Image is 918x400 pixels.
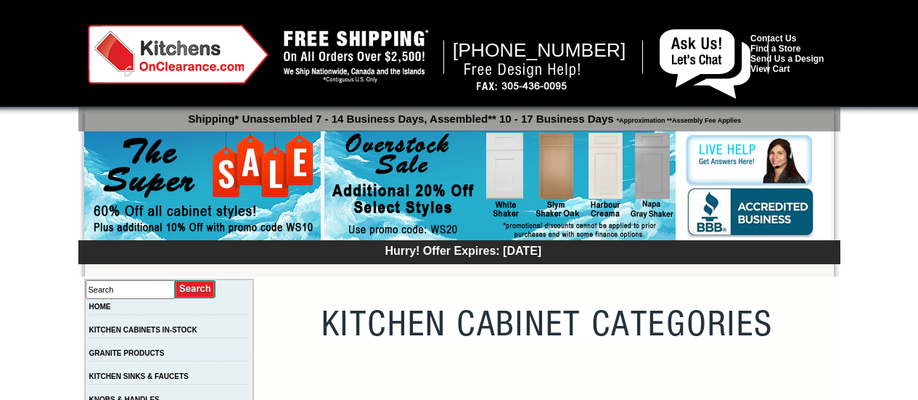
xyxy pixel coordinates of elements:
a: Send Us a Design [750,54,824,64]
a: KITCHEN CABINETS IN-STOCK [89,326,197,334]
span: [PHONE_NUMBER] [453,39,626,61]
div: Hurry! Offer Expires: [DATE] [86,242,840,258]
input: Submit [175,279,216,299]
p: Shipping* Unassembled 7 - 14 Business Days, Assembled** 10 - 17 Business Days [86,106,840,125]
a: HOME [89,303,111,311]
a: Find a Store [750,44,800,54]
a: Contact Us [750,33,796,44]
span: *Approximation **Assembly Fee Applies [614,113,742,124]
img: Kitchens on Clearance Logo [88,25,269,84]
a: KITCHEN SINKS & FAUCETS [89,372,189,380]
a: GRANITE PRODUCTS [89,349,165,357]
a: View Cart [750,64,790,74]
